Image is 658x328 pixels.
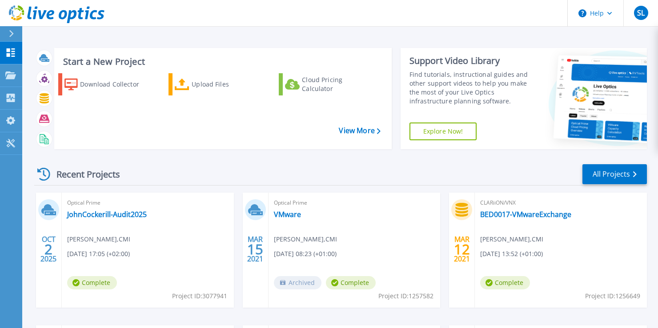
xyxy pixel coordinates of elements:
[585,291,640,301] span: Project ID: 1256649
[454,245,470,253] span: 12
[192,75,257,93] div: Upload Files
[480,210,571,219] a: BED0017-VMwareExchange
[480,249,543,259] span: [DATE] 13:52 (+01:00)
[409,123,477,140] a: Explore Now!
[453,233,470,265] div: MAR 2021
[80,75,147,93] div: Download Collector
[302,75,368,93] div: Cloud Pricing Calculator
[67,198,229,208] span: Optical Prime
[67,210,147,219] a: JohnCockerill-Audit2025
[409,70,533,106] div: Find tutorials, instructional guides and other support videos to help you make the most of your L...
[480,234,543,244] span: [PERSON_NAME] , CMI
[274,198,435,208] span: Optical Prime
[480,198,642,208] span: CLARiiON/VNX
[339,126,380,135] a: View More
[378,291,433,301] span: Project ID: 1257582
[480,276,530,289] span: Complete
[67,249,130,259] span: [DATE] 17:05 (+02:00)
[279,73,370,95] a: Cloud Pricing Calculator
[63,57,380,67] h3: Start a New Project
[274,234,337,244] span: [PERSON_NAME] , CMI
[274,210,301,219] a: VMware
[169,73,260,95] a: Upload Files
[44,245,52,253] span: 2
[172,291,227,301] span: Project ID: 3077941
[582,164,647,184] a: All Projects
[40,233,57,265] div: OCT 2025
[67,276,117,289] span: Complete
[326,276,376,289] span: Complete
[247,233,264,265] div: MAR 2021
[409,55,533,67] div: Support Video Library
[34,163,132,185] div: Recent Projects
[637,9,645,16] span: SL
[247,245,263,253] span: 15
[274,249,337,259] span: [DATE] 08:23 (+01:00)
[58,73,149,95] a: Download Collector
[67,234,130,244] span: [PERSON_NAME] , CMI
[274,276,321,289] span: Archived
